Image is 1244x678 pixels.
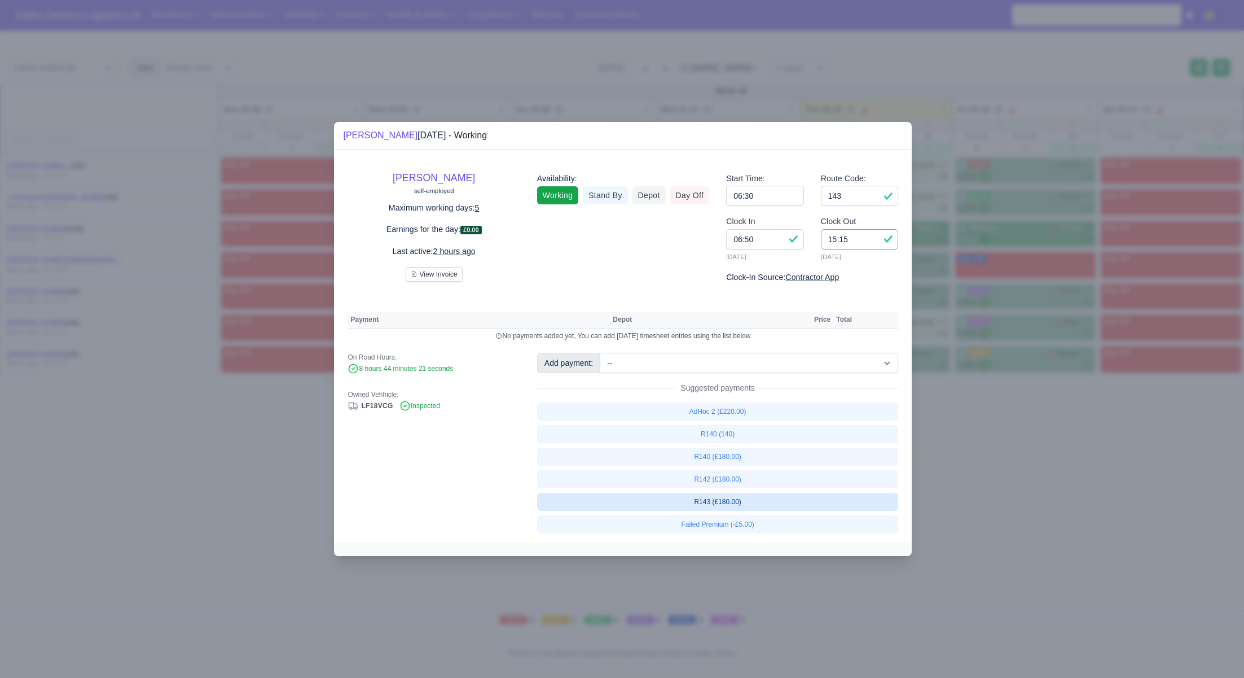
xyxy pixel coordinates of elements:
small: self-employed [414,187,454,194]
u: Contractor App [785,273,839,282]
label: Start Time: [726,172,765,185]
div: On Road Hours: [348,353,520,362]
p: Last active: [348,245,520,258]
p: Earnings for the day: [348,223,520,236]
th: Depot [610,312,802,329]
button: View Invoice [406,267,463,282]
span: Suggested payments [676,382,759,393]
a: [PERSON_NAME] [343,130,417,140]
span: Inspected [399,402,440,410]
div: 8 hours 44 minutes 21 seconds [348,364,520,374]
label: Clock In [726,215,755,228]
a: Depot [632,186,666,204]
a: R140 (£180.00) [537,448,899,466]
label: Route Code: [821,172,866,185]
th: Price [811,312,833,329]
a: AdHoc 2 (£220.00) [537,403,899,421]
div: Add payment: [537,353,600,373]
span: £0.00 [460,226,482,234]
div: Clock-In Source: [726,271,898,284]
th: Payment [348,312,610,329]
a: R143 (£180.00) [537,493,899,511]
th: Total [833,312,855,329]
a: LF18VCG [348,402,393,410]
div: Owned Vehhicle: [348,390,520,399]
iframe: Chat Widget [1188,624,1244,678]
a: R142 (£180.00) [537,470,899,488]
u: 5 [475,203,480,212]
a: R140 (140) [537,425,899,443]
small: [DATE] [821,252,899,262]
td: No payments added yet, You can add [DATE] timesheet entries using the list below [348,329,898,344]
a: Day Off [670,186,710,204]
a: Failed Premium (-£5.00) [537,515,899,533]
label: Clock Out [821,215,856,228]
div: [DATE] - Working [343,129,487,142]
a: [PERSON_NAME] [393,172,475,183]
u: 2 hours ago [433,247,476,256]
p: Maximum working days: [348,202,520,215]
div: Availability: [537,172,709,185]
a: Stand By [583,186,627,204]
small: [DATE] [726,252,804,262]
a: Working [537,186,578,204]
